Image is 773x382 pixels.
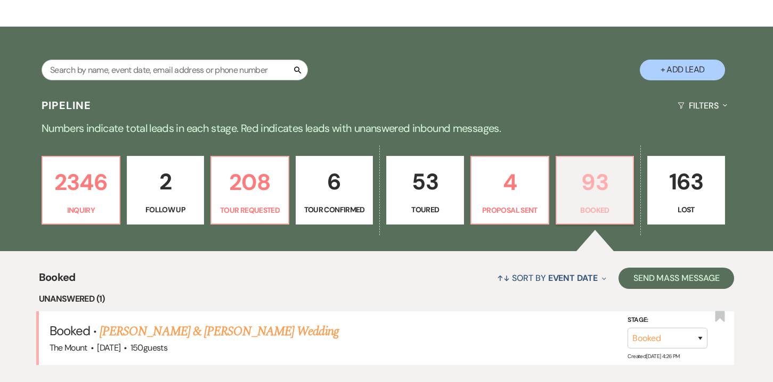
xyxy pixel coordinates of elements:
p: 53 [393,164,457,200]
span: 150 guests [131,342,167,353]
span: Booked [50,322,90,339]
h3: Pipeline [42,98,92,113]
p: 2346 [49,164,113,200]
a: 2346Inquiry [42,156,120,225]
a: 53Toured [386,156,464,225]
p: 4 [478,164,542,200]
span: Event Date [548,272,598,284]
label: Stage: [628,314,707,326]
button: Filters [673,92,731,120]
input: Search by name, event date, email address or phone number [42,60,308,80]
p: 6 [303,164,367,200]
button: Sort By Event Date [493,264,610,292]
a: 163Lost [647,156,725,225]
a: 208Tour Requested [210,156,289,225]
p: Proposal Sent [478,204,542,216]
span: Created: [DATE] 4:26 PM [628,353,679,360]
span: [DATE] [97,342,120,353]
span: Booked [39,269,76,292]
p: 163 [654,164,718,200]
button: Send Mass Message [619,268,735,289]
a: 4Proposal Sent [470,156,549,225]
p: 2 [134,164,198,200]
a: 2Follow Up [127,156,205,225]
a: 6Tour Confirmed [296,156,373,225]
button: + Add Lead [640,60,725,80]
span: The Mount [50,342,87,353]
li: Unanswered (1) [39,292,735,306]
p: Tour Confirmed [303,204,367,215]
a: [PERSON_NAME] & [PERSON_NAME] Wedding [100,322,338,341]
p: 208 [218,164,282,200]
p: Tour Requested [218,204,282,216]
span: ↑↓ [497,272,510,284]
p: Inquiry [49,204,113,216]
p: Numbers indicate total leads in each stage. Red indicates leads with unanswered inbound messages. [3,120,770,137]
p: Booked [563,204,627,216]
p: Lost [654,204,718,215]
p: Toured [393,204,457,215]
p: 93 [563,164,627,200]
p: Follow Up [134,204,198,215]
a: 93Booked [556,156,634,225]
